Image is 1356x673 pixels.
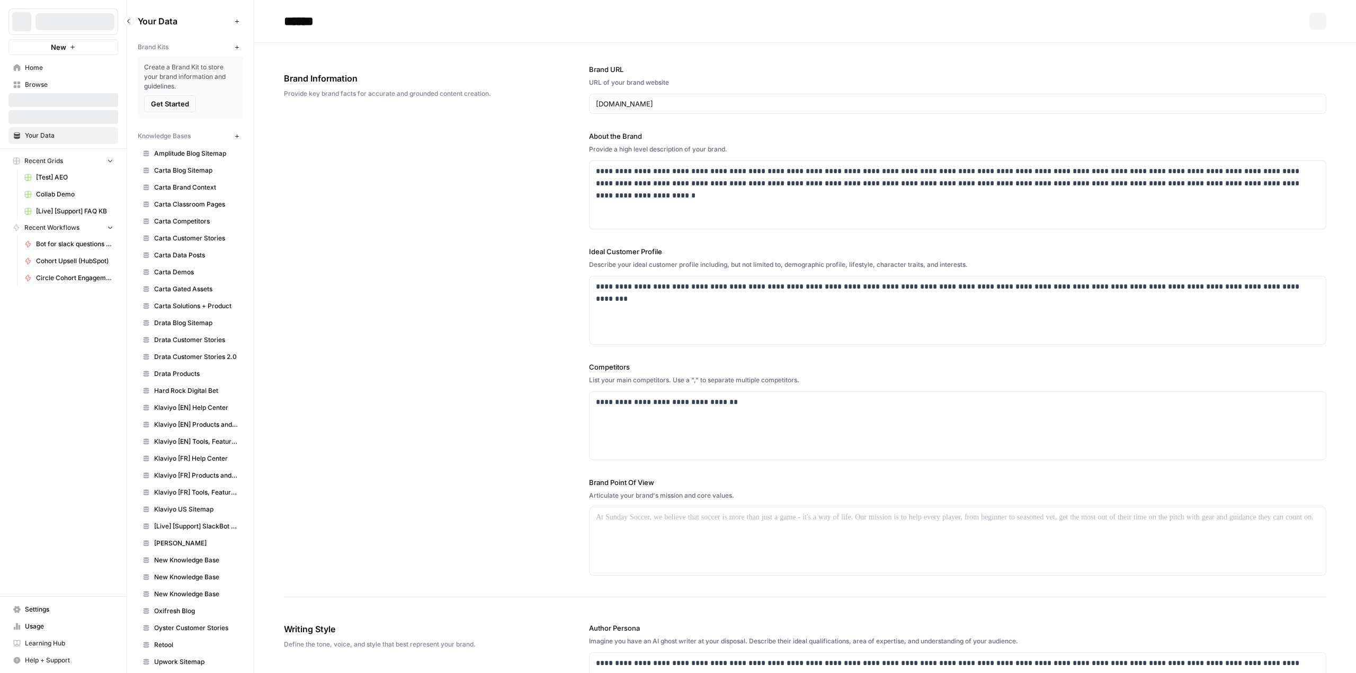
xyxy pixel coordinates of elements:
[8,652,118,669] button: Help + Support
[154,488,238,497] span: Klaviyo [FR] Tools, Features, Marketing Resources, Glossary, Blogs
[154,657,238,667] span: Upwork Sitemap
[8,601,118,618] a: Settings
[138,230,243,247] a: Carta Customer Stories
[8,618,118,635] a: Usage
[154,301,238,311] span: Carta Solutions + Product
[589,260,1326,270] div: Describe your ideal customer profile including, but not limited to, demographic profile, lifestyl...
[154,522,238,531] span: [Live] [Support] SlackBot KB
[25,656,113,665] span: Help + Support
[138,603,243,620] a: Oxifresh Blog
[154,267,238,277] span: Carta Demos
[8,220,118,236] button: Recent Workflows
[589,362,1326,372] label: Competitors
[154,454,238,463] span: Klaviyo [FR] Help Center
[138,382,243,399] a: Hard Rock Digital Bet
[25,131,113,140] span: Your Data
[36,273,113,283] span: Circle Cohort Engagement Leaderboard
[154,555,238,565] span: New Knowledge Base
[144,62,237,91] span: Create a Brand Kit to store your brand information and guidelines.
[138,348,243,365] a: Drata Customer Stories 2.0
[154,166,238,175] span: Carta Blog Sitemap
[154,318,238,328] span: Drata Blog Sitemap
[154,505,238,514] span: Klaviyo US Sitemap
[20,186,118,203] a: Collab Demo
[138,331,243,348] a: Drata Customer Stories
[154,284,238,294] span: Carta Gated Assets
[138,501,243,518] a: Klaviyo US Sitemap
[589,131,1326,141] label: About the Brand
[589,477,1326,488] label: Brand Point Of View
[25,80,113,89] span: Browse
[25,605,113,614] span: Settings
[138,298,243,315] a: Carta Solutions + Product
[154,589,238,599] span: New Knowledge Base
[24,223,79,232] span: Recent Workflows
[138,145,243,162] a: Amplitude Blog Sitemap
[36,256,113,266] span: Cohort Upsell (HubSpot)
[284,89,530,98] span: Provide key brand facts for accurate and grounded content creation.
[154,606,238,616] span: Oxifresh Blog
[20,203,118,220] a: [Live] [Support] FAQ KB
[138,247,243,264] a: Carta Data Posts
[138,15,230,28] span: Your Data
[138,484,243,501] a: Klaviyo [FR] Tools, Features, Marketing Resources, Glossary, Blogs
[8,153,118,169] button: Recent Grids
[138,450,243,467] a: Klaviyo [FR] Help Center
[284,640,530,649] span: Define the tone, voice, and style that best represent your brand.
[138,620,243,636] a: Oyster Customer Stories
[154,250,238,260] span: Carta Data Posts
[20,236,118,253] a: Bot for slack questions pt. 2
[154,234,238,243] span: Carta Customer Stories
[154,149,238,158] span: Amplitude Blog Sitemap
[151,98,189,109] span: Get Started
[589,636,1326,646] div: Imagine you have an AI ghost writer at your disposal. Describe their ideal qualifications, area o...
[138,569,243,586] a: New Knowledge Base
[284,72,530,85] span: Brand Information
[36,207,113,216] span: [Live] [Support] FAQ KB
[138,179,243,196] a: Carta Brand Context
[138,518,243,535] a: [Live] [Support] SlackBot KB
[51,42,66,52] span: New
[36,190,113,199] span: Collab Demo
[25,63,113,73] span: Home
[154,369,238,379] span: Drata Products
[36,239,113,249] span: Bot for slack questions pt. 2
[138,433,243,450] a: Klaviyo [EN] Tools, Features, Marketing Resources, Glossary, Blogs
[154,539,238,548] span: [PERSON_NAME]
[24,156,63,166] span: Recent Grids
[8,59,118,76] a: Home
[154,640,238,650] span: Retool
[138,535,243,552] a: [PERSON_NAME]
[154,420,238,429] span: Klaviyo [EN] Products and Solutions
[138,264,243,281] a: Carta Demos
[36,173,113,182] span: [Test] AEO
[8,76,118,93] a: Browse
[589,78,1326,87] div: URL of your brand website
[138,416,243,433] a: Klaviyo [EN] Products and Solutions
[138,42,168,52] span: Brand Kits
[138,552,243,569] a: New Knowledge Base
[138,315,243,331] a: Drata Blog Sitemap
[284,623,530,635] span: Writing Style
[154,623,238,633] span: Oyster Customer Stories
[154,572,238,582] span: New Knowledge Base
[154,335,238,345] span: Drata Customer Stories
[138,636,243,653] a: Retool
[138,281,243,298] a: Carta Gated Assets
[138,196,243,213] a: Carta Classroom Pages
[589,246,1326,257] label: Ideal Customer Profile
[154,403,238,412] span: Klaviyo [EN] Help Center
[8,635,118,652] a: Learning Hub
[20,253,118,270] a: Cohort Upsell (HubSpot)
[138,213,243,230] a: Carta Competitors
[144,95,196,112] button: Get Started
[154,386,238,396] span: Hard Rock Digital Bet
[138,653,243,670] a: Upwork Sitemap
[8,39,118,55] button: New
[25,639,113,648] span: Learning Hub
[20,169,118,186] a: [Test] AEO
[154,471,238,480] span: Klaviyo [FR] Products and Solutions
[154,437,238,446] span: Klaviyo [EN] Tools, Features, Marketing Resources, Glossary, Blogs
[154,352,238,362] span: Drata Customer Stories 2.0
[596,98,1319,109] input: www.sundaysoccer.com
